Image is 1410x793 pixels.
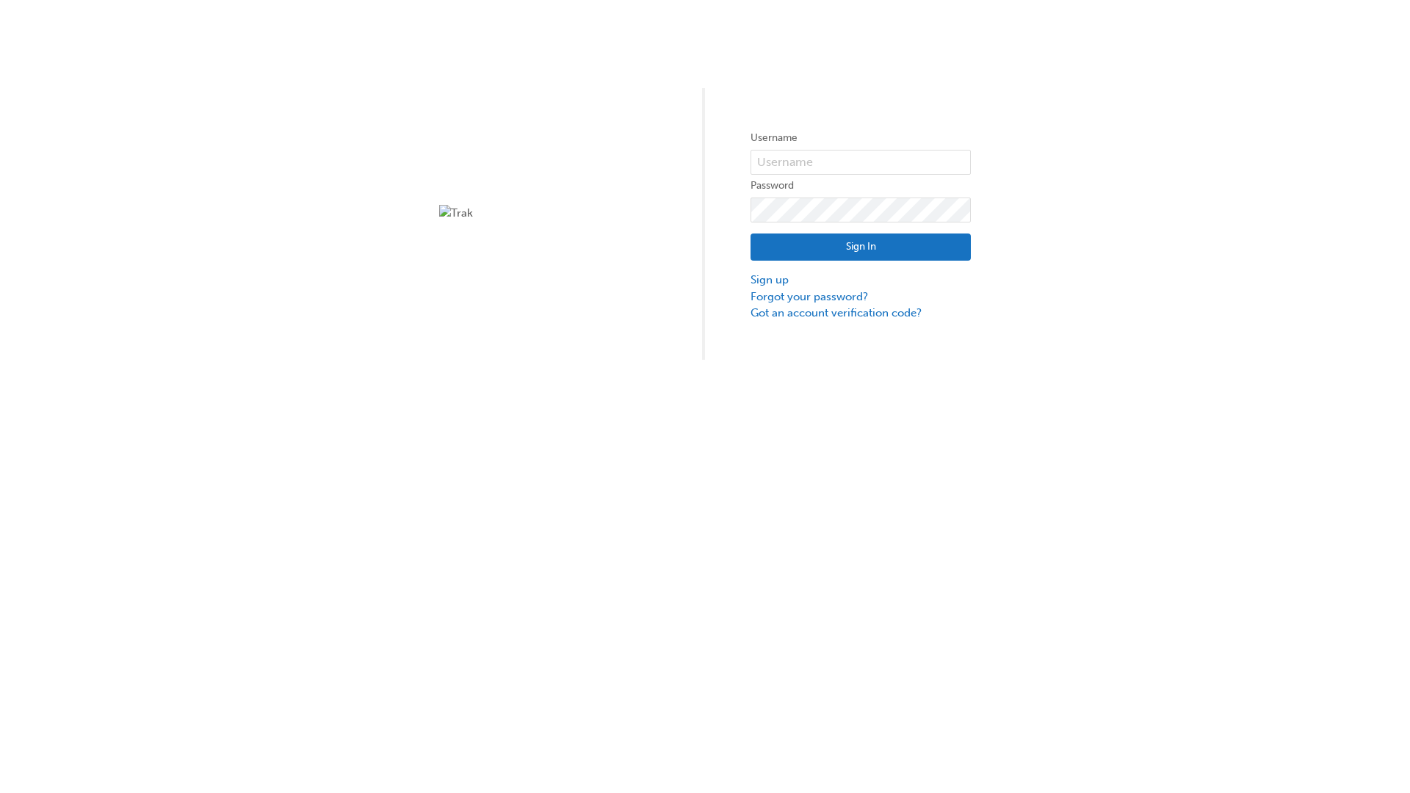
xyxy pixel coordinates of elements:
[751,233,971,261] button: Sign In
[751,150,971,175] input: Username
[751,289,971,305] a: Forgot your password?
[751,305,971,322] a: Got an account verification code?
[751,129,971,147] label: Username
[751,177,971,195] label: Password
[751,272,971,289] a: Sign up
[439,205,659,222] img: Trak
